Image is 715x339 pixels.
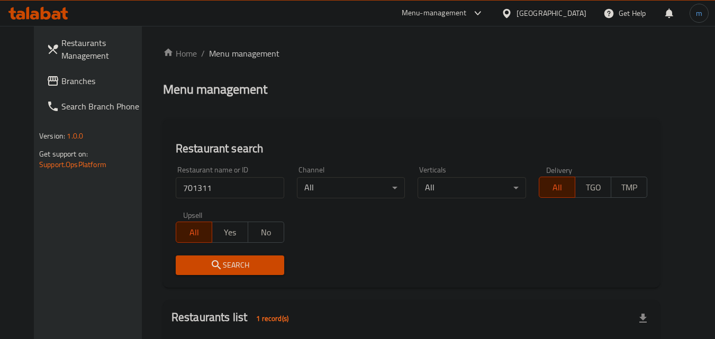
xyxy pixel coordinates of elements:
[176,177,284,198] input: Search for restaurant name or ID..
[183,211,203,218] label: Upsell
[180,225,208,240] span: All
[184,259,276,272] span: Search
[176,222,212,243] button: All
[38,68,153,94] a: Branches
[163,47,660,60] nav: breadcrumb
[61,36,145,62] span: Restaurants Management
[216,225,244,240] span: Yes
[402,7,467,20] div: Menu-management
[176,255,284,275] button: Search
[38,94,153,119] a: Search Branch Phone
[544,180,571,195] span: All
[61,100,145,113] span: Search Branch Phone
[39,147,88,161] span: Get support on:
[209,47,279,60] span: Menu management
[611,177,647,198] button: TMP
[696,7,702,19] span: m
[517,7,586,19] div: [GEOGRAPHIC_DATA]
[250,310,295,327] div: Total records count
[212,222,248,243] button: Yes
[39,129,65,143] span: Version:
[546,166,573,173] label: Delivery
[201,47,205,60] li: /
[539,177,575,198] button: All
[163,47,197,60] a: Home
[630,306,656,331] div: Export file
[171,309,295,327] h2: Restaurants list
[176,141,647,157] h2: Restaurant search
[67,129,83,143] span: 1.0.0
[580,180,607,195] span: TGO
[39,158,106,171] a: Support.OpsPlatform
[38,30,153,68] a: Restaurants Management
[252,225,280,240] span: No
[616,180,643,195] span: TMP
[248,222,284,243] button: No
[575,177,611,198] button: TGO
[250,314,295,324] span: 1 record(s)
[297,177,405,198] div: All
[163,81,267,98] h2: Menu management
[61,75,145,87] span: Branches
[418,177,526,198] div: All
